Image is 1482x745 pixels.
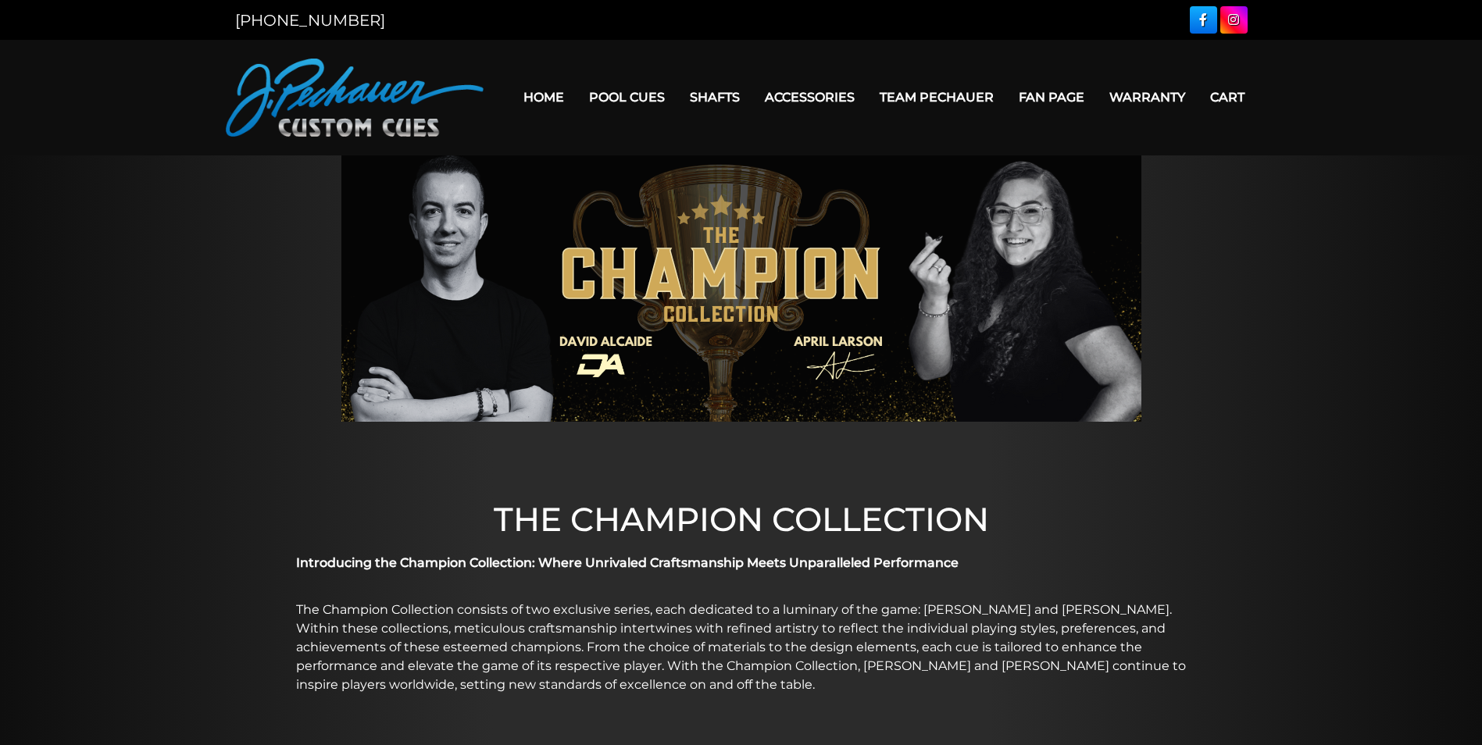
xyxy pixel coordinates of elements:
a: Cart [1198,77,1257,117]
a: [PHONE_NUMBER] [235,11,385,30]
strong: Introducing the Champion Collection: Where Unrivaled Craftsmanship Meets Unparalleled Performance [296,555,959,570]
a: Team Pechauer [867,77,1006,117]
p: The Champion Collection consists of two exclusive series, each dedicated to a luminary of the gam... [296,601,1187,694]
a: Home [511,77,577,117]
img: Pechauer Custom Cues [226,59,484,137]
a: Pool Cues [577,77,677,117]
a: Shafts [677,77,752,117]
a: Accessories [752,77,867,117]
a: Fan Page [1006,77,1097,117]
a: Warranty [1097,77,1198,117]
